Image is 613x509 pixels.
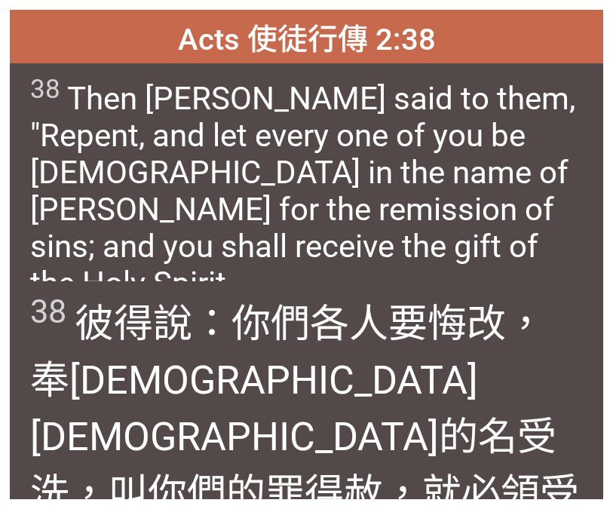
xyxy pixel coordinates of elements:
span: Acts 使徒行傳 2:38 [178,15,436,59]
span: Then [PERSON_NAME] said to them, "Repent, and let every one of you be [DEMOGRAPHIC_DATA] in the n... [30,74,583,302]
sup: 38 [30,74,60,105]
sup: 38 [30,293,66,331]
